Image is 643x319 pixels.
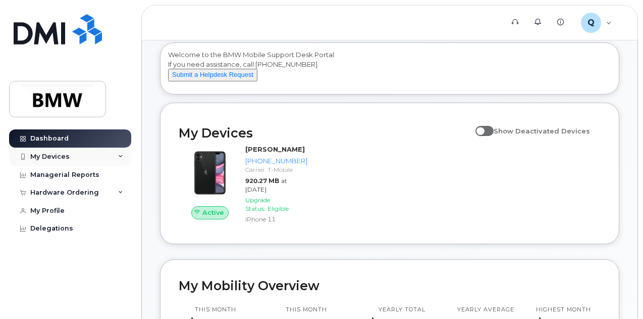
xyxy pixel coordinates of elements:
span: 920.27 MB [245,177,279,185]
span: Eligible [267,205,289,212]
a: Active[PERSON_NAME][PHONE_NUMBER]Carrier: T-Mobile920.27 MBat [DATE]Upgrade Status:EligibleiPhone 11 [179,145,311,225]
img: iPhone_11.jpg [187,150,233,196]
h2: My Mobility Overview [179,278,601,293]
h2: My Devices [179,125,470,141]
p: Highest month [534,306,593,314]
div: Carrier: T-Mobile [245,165,307,174]
span: Q [587,17,595,29]
button: Submit a Helpdesk Request [168,69,257,81]
div: [PHONE_NUMBER] [245,156,307,166]
iframe: Messenger Launcher [599,275,635,311]
div: QT31864 [574,13,619,33]
p: Yearly average [453,306,518,314]
span: Active [202,208,224,217]
a: Submit a Helpdesk Request [168,70,257,78]
p: This month [261,306,352,314]
div: iPhone 11 [245,215,307,223]
div: Welcome to the BMW Mobile Support Desk Portal If you need assistance, call [PHONE_NUMBER]. [168,50,611,90]
p: This month [187,306,245,314]
strong: [PERSON_NAME] [245,145,305,153]
span: Upgrade Status: [245,196,270,212]
p: Yearly total [367,306,437,314]
input: Show Deactivated Devices [475,121,484,129]
span: Show Deactivated Devices [494,127,590,135]
span: at [DATE] [245,177,287,193]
